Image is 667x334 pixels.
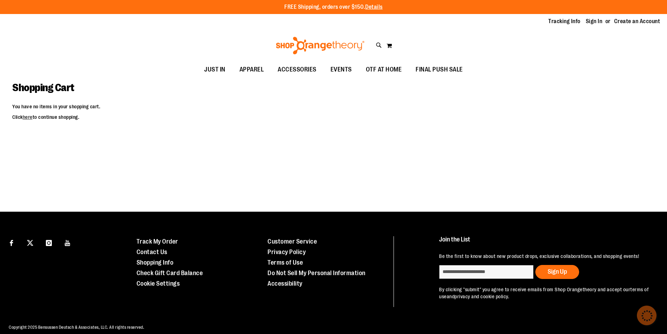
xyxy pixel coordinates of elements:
p: By clicking "submit" you agree to receive emails from Shop Orangetheory and accept our and [439,286,651,300]
a: APPAREL [232,62,271,78]
span: JUST IN [204,62,225,77]
a: Do Not Sell My Personal Information [268,270,366,277]
a: privacy and cookie policy. [454,294,509,299]
img: Shop Orangetheory [275,37,366,54]
a: Cookie Settings [137,280,180,287]
input: enter email [439,265,534,279]
span: Shopping Cart [12,82,74,94]
a: here [23,114,33,120]
a: Visit our X page [24,236,36,248]
a: ACCESSORIES [271,62,324,78]
a: Visit our Facebook page [5,236,18,248]
a: Tracking Info [548,18,581,25]
span: Copyright 2025 Bensussen Deutsch & Associates, LLC. All rights reserved. [9,325,144,330]
p: Be the first to know about new product drops, exclusive collaborations, and shopping events! [439,253,651,260]
a: Visit our Instagram page [43,236,55,248]
span: Sign Up [548,268,567,275]
a: EVENTS [324,62,359,78]
a: Terms of Use [268,259,303,266]
a: Create an Account [614,18,660,25]
p: FREE Shipping, orders over $150. [284,3,383,11]
img: Twitter [27,240,33,246]
a: JUST IN [197,62,232,78]
h4: Join the List [439,236,651,249]
span: FINAL PUSH SALE [416,62,463,77]
button: Sign Up [535,265,579,279]
a: Details [365,4,383,10]
a: terms of use [439,287,649,299]
span: EVENTS [331,62,352,77]
a: FINAL PUSH SALE [409,62,470,78]
a: Sign In [586,18,603,25]
a: Accessibility [268,280,303,287]
a: Privacy Policy [268,248,306,255]
a: Visit our Youtube page [62,236,74,248]
a: Customer Service [268,238,317,245]
p: You have no items in your shopping cart. [12,103,655,110]
a: Shopping Info [137,259,174,266]
a: Track My Order [137,238,178,245]
a: OTF AT HOME [359,62,409,78]
a: Check Gift Card Balance [137,270,203,277]
a: Contact Us [137,248,167,255]
span: OTF AT HOME [366,62,402,77]
span: ACCESSORIES [278,62,317,77]
span: APPAREL [239,62,264,77]
p: Click to continue shopping. [12,114,655,121]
